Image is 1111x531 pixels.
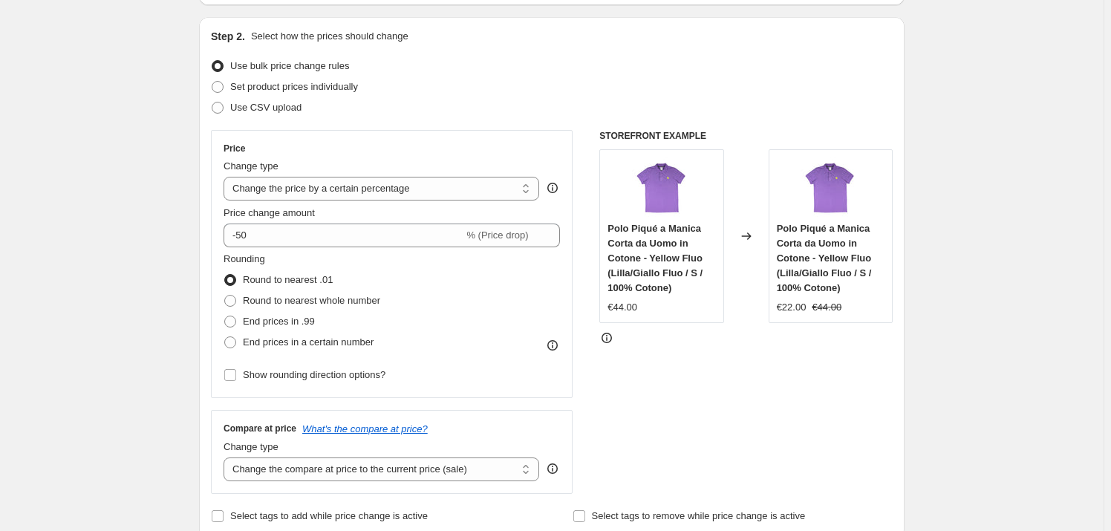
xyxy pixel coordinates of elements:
[243,295,380,306] span: Round to nearest whole number
[545,461,560,476] div: help
[632,157,691,217] img: soulofpolo-lilac-yallowfluo-colorofthesun-davanti_80x.jpg
[251,29,408,44] p: Select how the prices should change
[224,441,278,452] span: Change type
[230,60,349,71] span: Use bulk price change rules
[302,423,428,434] button: What's the compare at price?
[224,160,278,172] span: Change type
[545,180,560,195] div: help
[607,300,637,315] div: €44.00
[777,223,872,293] span: Polo Piqué a Manica Corta da Uomo in Cotone - Yellow Fluo (Lilla/Giallo Fluo / S / 100% Cotone)
[224,207,315,218] span: Price change amount
[224,224,463,247] input: -15
[599,130,893,142] h6: STOREFRONT EXAMPLE
[777,300,807,315] div: €22.00
[224,423,296,434] h3: Compare at price
[224,143,245,154] h3: Price
[230,102,302,113] span: Use CSV upload
[224,253,265,264] span: Rounding
[801,157,860,217] img: soulofpolo-lilac-yallowfluo-colorofthesun-davanti_80x.jpg
[230,510,428,521] span: Select tags to add while price change is active
[243,369,385,380] span: Show rounding direction options?
[243,336,374,348] span: End prices in a certain number
[243,274,333,285] span: Round to nearest .01
[466,229,528,241] span: % (Price drop)
[211,29,245,44] h2: Step 2.
[812,300,841,315] strike: €44.00
[243,316,315,327] span: End prices in .99
[607,223,703,293] span: Polo Piqué a Manica Corta da Uomo in Cotone - Yellow Fluo (Lilla/Giallo Fluo / S / 100% Cotone)
[592,510,806,521] span: Select tags to remove while price change is active
[230,81,358,92] span: Set product prices individually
